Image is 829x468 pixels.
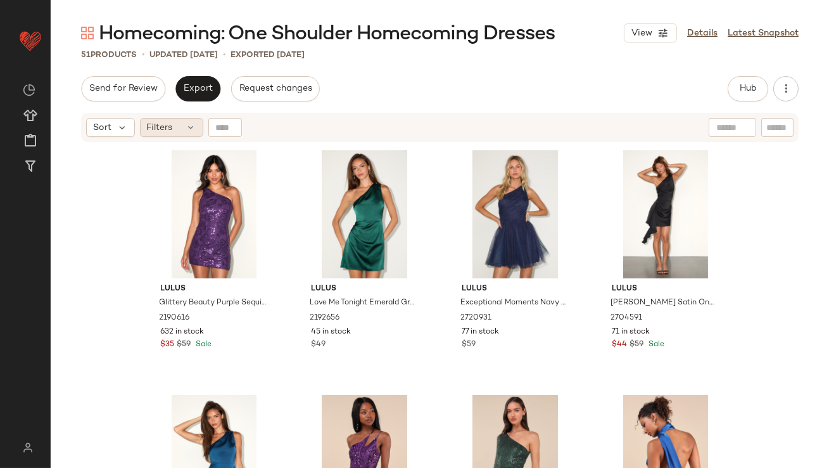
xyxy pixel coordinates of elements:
span: $35 [161,339,175,351]
img: 2192656_2_02_front_Retakes_2025-09-04.jpg [301,150,428,278]
span: 632 in stock [161,327,205,338]
img: 2704591_06_fullbody_2025-08-06.jpg [602,150,729,278]
button: Request changes [231,76,320,101]
span: Lulus [311,283,418,295]
span: [PERSON_NAME] Satin One-Shoulder Sash Mini Dress [611,297,718,309]
span: 77 in stock [462,327,499,338]
span: $59 [630,339,643,351]
a: Latest Snapshot [728,27,799,40]
span: Exceptional Moments Navy Swiss Dot One-Shoulder Mini Dress [460,297,567,309]
img: svg%3e [23,84,35,96]
span: Send for Review [89,84,158,94]
span: Sort [93,121,111,134]
div: Products [81,49,137,62]
span: Sale [646,341,664,349]
span: Love Me Tonight Emerald Green Satin One-Shoulder Mini Dress [310,297,417,309]
span: $59 [177,339,191,351]
span: $44 [612,339,627,351]
span: Hub [739,84,757,94]
span: • [223,48,225,62]
span: Homecoming: One Shoulder Homecoming Dresses [99,22,555,47]
p: Exported [DATE] [231,49,305,62]
span: Filters [147,121,173,134]
span: 2704591 [611,313,642,324]
span: Export [183,84,213,94]
img: 2190616_2_01_hero_Retakes_2025-07-29.jpg [151,150,278,278]
span: 45 in stock [311,327,351,338]
span: Sale [194,341,212,349]
span: View [631,29,652,39]
span: 71 in stock [612,327,650,338]
a: Details [687,27,718,40]
span: • [142,48,144,62]
img: svg%3e [81,27,94,39]
img: heart_red.DM2ytmEG.svg [18,28,43,53]
span: Lulus [462,283,569,295]
span: $49 [311,339,326,351]
span: Glittery Beauty Purple Sequin One-Shoulder Mini Dress [160,297,267,309]
span: 2190616 [160,313,190,324]
span: $59 [462,339,476,351]
p: updated [DATE] [149,49,218,62]
img: svg%3e [15,443,40,453]
button: Export [175,76,220,101]
button: Send for Review [81,76,165,101]
span: Request changes [239,84,312,94]
span: 2720931 [460,313,491,324]
span: Lulus [612,283,719,295]
button: Hub [728,76,768,101]
span: 51 [81,51,91,60]
img: 2720931_01_hero_2025-08-22.jpg [452,150,579,278]
button: View [624,23,677,42]
span: 2192656 [310,313,339,324]
span: Lulus [161,283,268,295]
